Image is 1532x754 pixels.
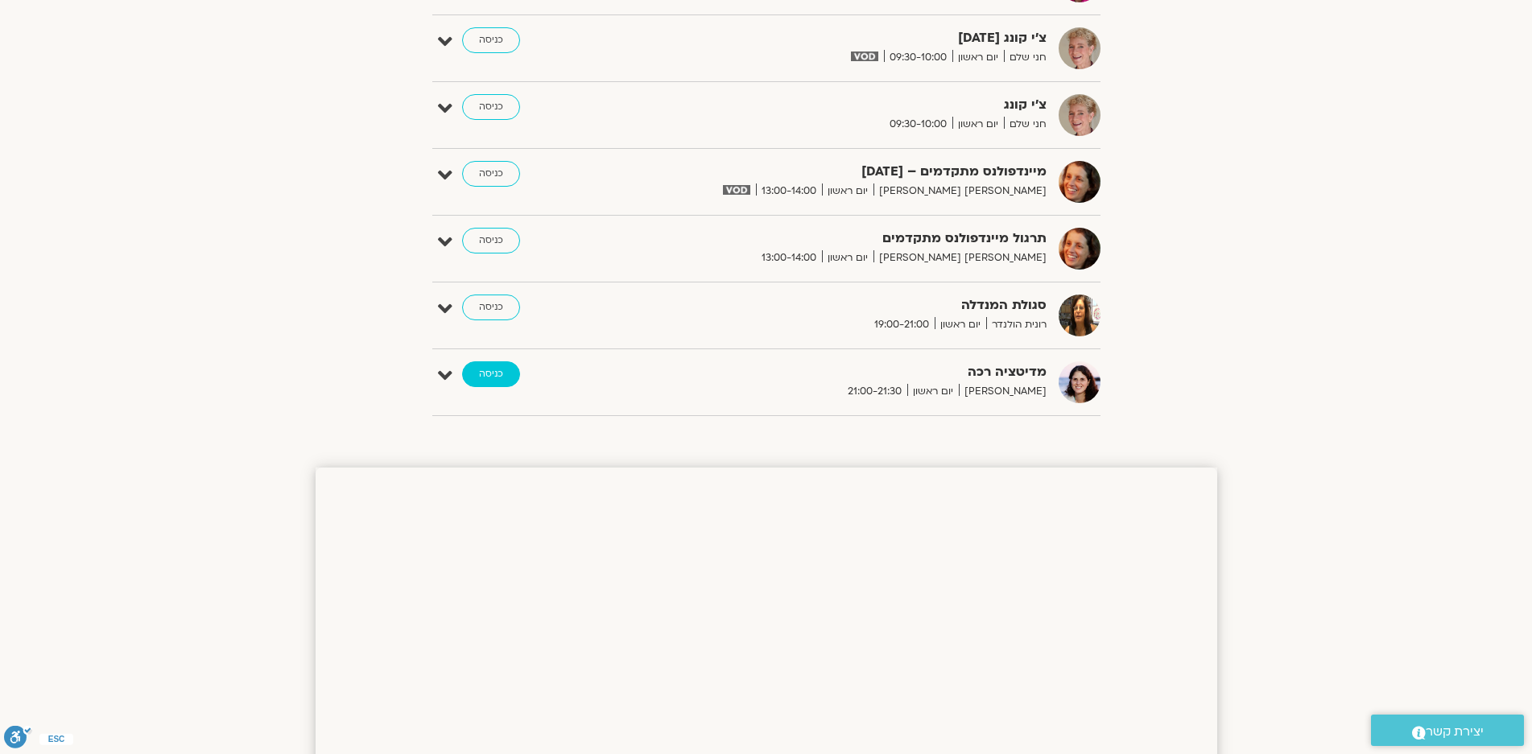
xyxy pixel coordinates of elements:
strong: צ’י קונג [DATE] [652,27,1047,49]
a: כניסה [462,295,520,320]
strong: תרגול מיינדפולנס מתקדמים [652,228,1047,249]
span: יום ראשון [935,316,986,333]
strong: מדיטציה רכה [652,361,1047,383]
span: 19:00-21:00 [869,316,935,333]
span: [PERSON_NAME] [PERSON_NAME] [873,183,1047,200]
a: כניסה [462,94,520,120]
a: כניסה [462,228,520,253]
span: יצירת קשר [1426,721,1484,743]
span: יום ראשון [952,49,1004,66]
span: 21:00-21:30 [842,383,907,400]
span: רונית הולנדר [986,316,1047,333]
span: 13:00-14:00 [756,183,822,200]
span: 13:00-14:00 [756,249,822,266]
strong: סגולת המנדלה [652,295,1047,316]
span: יום ראשון [822,183,873,200]
span: [PERSON_NAME] [PERSON_NAME] [873,249,1047,266]
span: 09:30-10:00 [884,116,952,133]
span: חני שלם [1004,116,1047,133]
span: חני שלם [1004,49,1047,66]
span: יום ראשון [952,116,1004,133]
img: vodicon [851,52,877,61]
strong: מיינדפולנס מתקדמים – [DATE] [652,161,1047,183]
a: יצירת קשר [1371,715,1524,746]
span: [PERSON_NAME] [959,383,1047,400]
a: כניסה [462,361,520,387]
a: כניסה [462,27,520,53]
img: vodicon [723,185,749,195]
a: כניסה [462,161,520,187]
span: 09:30-10:00 [884,49,952,66]
span: יום ראשון [822,249,873,266]
span: יום ראשון [907,383,959,400]
strong: צ'י קונג [652,94,1047,116]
